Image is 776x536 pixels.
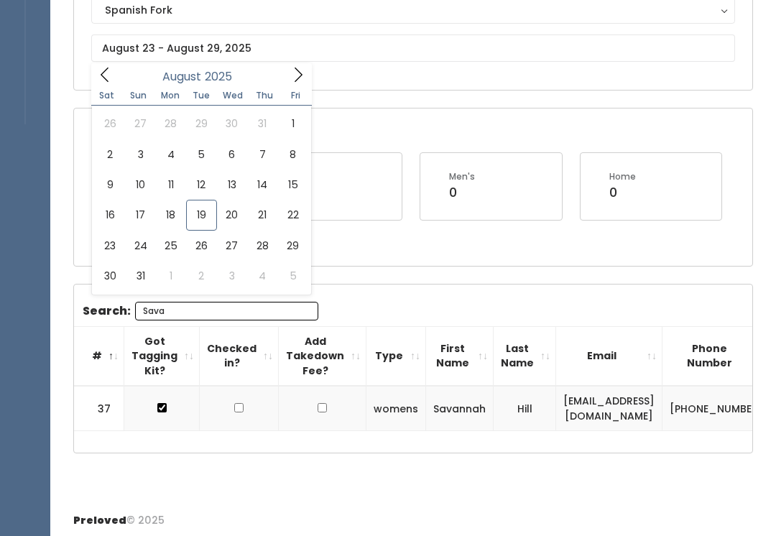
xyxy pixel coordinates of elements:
[217,231,247,261] span: August 27, 2025
[125,139,155,170] span: August 3, 2025
[95,108,125,139] span: July 26, 2025
[494,326,556,386] th: Last Name: activate to sort column ascending
[247,139,277,170] span: August 7, 2025
[186,200,216,230] span: August 19, 2025
[247,261,277,291] span: September 4, 2025
[247,200,277,230] span: August 21, 2025
[156,170,186,200] span: August 11, 2025
[135,302,318,320] input: Search:
[186,170,216,200] span: August 12, 2025
[156,200,186,230] span: August 18, 2025
[201,68,244,86] input: Year
[73,502,165,528] div: © 2025
[217,261,247,291] span: September 3, 2025
[186,139,216,170] span: August 5, 2025
[249,91,280,100] span: Thu
[247,170,277,200] span: August 14, 2025
[156,231,186,261] span: August 25, 2025
[426,386,494,431] td: Savannah
[556,326,662,386] th: Email: activate to sort column ascending
[277,200,308,230] span: August 22, 2025
[73,513,126,527] span: Preloved
[366,386,426,431] td: womens
[366,326,426,386] th: Type: activate to sort column ascending
[91,91,123,100] span: Sat
[279,326,366,386] th: Add Takedown Fee?: activate to sort column ascending
[217,91,249,100] span: Wed
[156,261,186,291] span: September 1, 2025
[426,326,494,386] th: First Name: activate to sort column ascending
[494,386,556,431] td: Hill
[277,231,308,261] span: August 29, 2025
[609,183,636,202] div: 0
[277,139,308,170] span: August 8, 2025
[662,326,771,386] th: Phone Number: activate to sort column ascending
[91,34,735,62] input: August 23 - August 29, 2025
[217,139,247,170] span: August 6, 2025
[280,91,312,100] span: Fri
[95,139,125,170] span: August 2, 2025
[156,108,186,139] span: July 28, 2025
[247,108,277,139] span: July 31, 2025
[449,183,475,202] div: 0
[662,386,771,431] td: [PHONE_NUMBER]
[200,326,279,386] th: Checked in?: activate to sort column ascending
[125,231,155,261] span: August 24, 2025
[186,261,216,291] span: September 2, 2025
[162,71,201,83] span: August
[186,108,216,139] span: July 29, 2025
[247,231,277,261] span: August 28, 2025
[95,231,125,261] span: August 23, 2025
[95,200,125,230] span: August 16, 2025
[125,200,155,230] span: August 17, 2025
[125,261,155,291] span: August 31, 2025
[277,261,308,291] span: September 5, 2025
[74,326,124,386] th: #: activate to sort column descending
[105,2,721,18] div: Spanish Fork
[83,302,318,320] label: Search:
[154,91,186,100] span: Mon
[123,91,154,100] span: Sun
[186,231,216,261] span: August 26, 2025
[277,108,308,139] span: August 1, 2025
[74,386,124,431] td: 37
[277,170,308,200] span: August 15, 2025
[156,139,186,170] span: August 4, 2025
[217,200,247,230] span: August 20, 2025
[609,170,636,183] div: Home
[95,261,125,291] span: August 30, 2025
[125,108,155,139] span: July 27, 2025
[125,170,155,200] span: August 10, 2025
[556,386,662,431] td: [EMAIL_ADDRESS][DOMAIN_NAME]
[449,170,475,183] div: Men's
[124,326,200,386] th: Got Tagging Kit?: activate to sort column ascending
[217,108,247,139] span: July 30, 2025
[217,170,247,200] span: August 13, 2025
[185,91,217,100] span: Tue
[95,170,125,200] span: August 9, 2025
